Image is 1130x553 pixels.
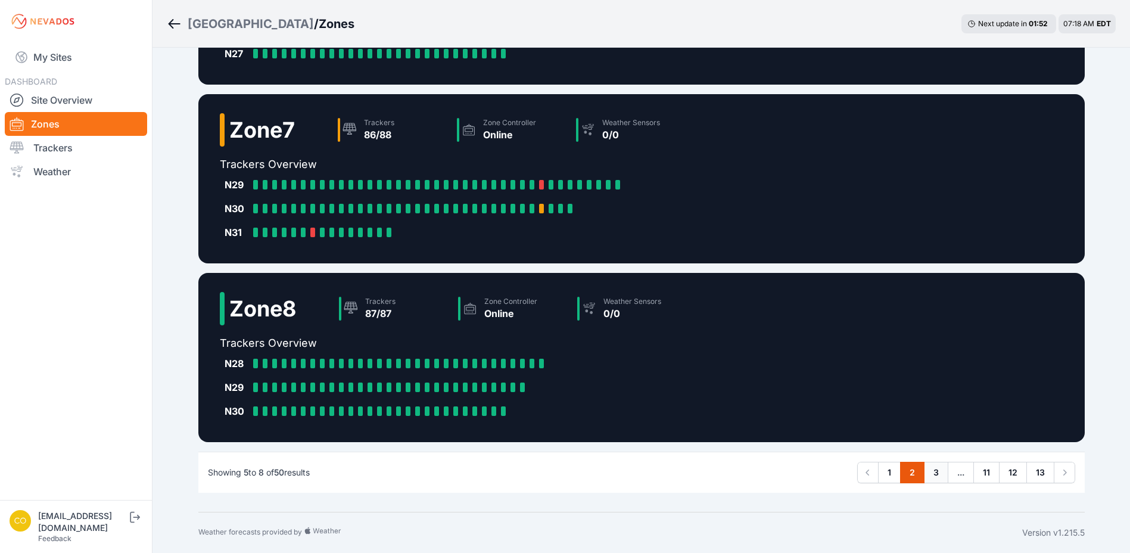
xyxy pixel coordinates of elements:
a: Trackers87/87 [334,292,453,325]
span: ... [948,462,974,483]
a: 13 [1026,462,1054,483]
a: Weather Sensors0/0 [571,113,690,147]
img: Nevados [10,12,76,31]
div: Weather forecasts provided by [198,527,1022,539]
span: 5 [244,467,248,477]
h3: Zones [319,15,354,32]
div: N29 [225,178,248,192]
a: Trackers86/88 [333,113,452,147]
div: 01 : 52 [1029,19,1050,29]
div: Weather Sensors [602,118,660,128]
a: 2 [900,462,924,483]
nav: Pagination [857,462,1075,483]
span: / [314,15,319,32]
img: controlroomoperator@invenergy.com [10,510,31,532]
div: Trackers [365,297,396,306]
div: 0/0 [602,128,660,142]
div: [EMAIL_ADDRESS][DOMAIN_NAME] [38,510,127,534]
h2: Zone 8 [229,297,296,321]
div: N31 [225,225,248,240]
span: EDT [1097,19,1111,28]
div: Zone Controller [484,297,537,306]
h2: Trackers Overview [220,335,692,352]
span: 50 [274,467,284,477]
a: Site Overview [5,88,147,112]
span: 07:18 AM [1063,19,1094,28]
a: 1 [878,462,901,483]
div: Trackers [364,118,394,128]
div: N30 [225,201,248,216]
div: 86/88 [364,128,394,142]
div: Version v1.215.5 [1022,527,1085,539]
div: 87/87 [365,306,396,321]
div: Online [484,306,537,321]
a: Feedback [38,534,71,543]
a: Weather [5,160,147,184]
a: [GEOGRAPHIC_DATA] [188,15,314,32]
h2: Trackers Overview [220,156,690,173]
a: 3 [924,462,948,483]
div: N28 [225,356,248,371]
a: My Sites [5,43,147,72]
a: 11 [973,462,1000,483]
div: 0/0 [603,306,661,321]
div: Online [483,128,536,142]
a: Weather Sensors0/0 [572,292,692,325]
span: 8 [259,467,264,477]
h2: Zone 7 [229,118,295,142]
p: Showing to of results [208,467,310,479]
div: Weather Sensors [603,297,661,306]
span: Next update in [978,19,1027,28]
div: N27 [225,46,248,61]
a: Trackers [5,136,147,160]
nav: Breadcrumb [167,8,354,39]
div: N29 [225,380,248,394]
span: DASHBOARD [5,76,57,86]
a: 12 [999,462,1027,483]
a: Zones [5,112,147,136]
div: Zone Controller [483,118,536,128]
div: N30 [225,404,248,418]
